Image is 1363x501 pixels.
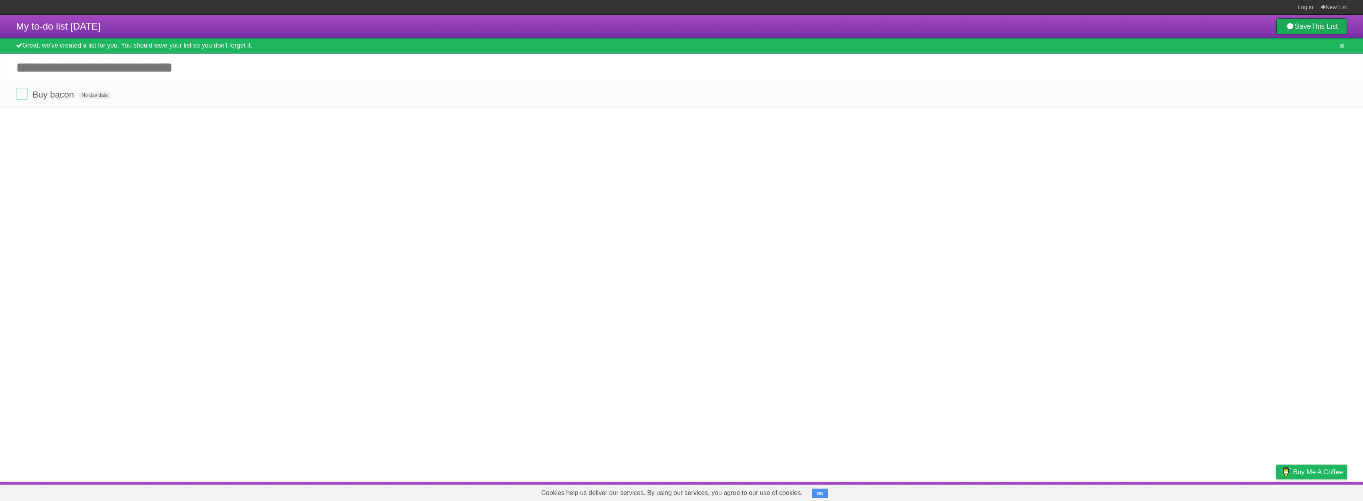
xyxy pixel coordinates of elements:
a: SaveThis List [1276,18,1347,34]
button: OK [812,489,828,498]
span: My to-do list [DATE] [16,21,101,32]
label: Done [16,88,28,100]
span: Cookies help us deliver our services. By using our services, you agree to our use of cookies. [533,485,811,501]
span: No due date [78,92,111,99]
a: Terms [1239,484,1256,499]
span: Buy me a coffee [1293,465,1343,479]
a: Suggest a feature [1297,484,1347,499]
a: Developers [1196,484,1229,499]
span: Buy bacon [32,90,76,100]
b: This List [1311,22,1338,30]
a: Buy me a coffee [1276,465,1347,479]
img: Buy me a coffee [1280,465,1291,479]
a: Privacy [1266,484,1287,499]
a: About [1170,484,1187,499]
